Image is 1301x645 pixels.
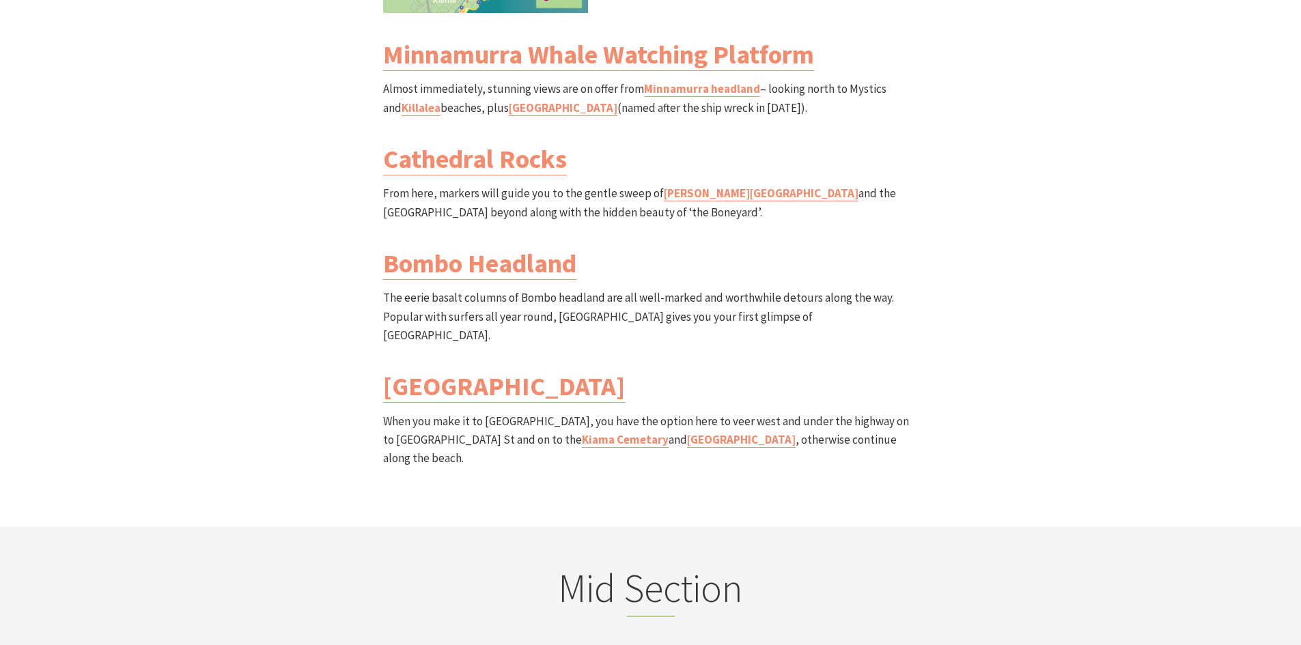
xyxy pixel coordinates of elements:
a: Minnamurra headland [644,81,760,97]
h2: Mid Section [383,564,919,618]
a: Killalea [402,100,440,116]
p: From here, markers will guide you to the gentle sweep of and the [GEOGRAPHIC_DATA] beyond along w... [383,184,919,221]
p: Almost immediately, stunning views are on offer from – looking north to Mystics and beaches, plus... [383,80,919,117]
p: The eerie basalt columns of Bombo headland are all well-marked and worthwhile detours along the w... [383,289,919,345]
a: Bombo Headland [383,247,576,280]
a: Cathedral Rocks [383,143,567,175]
a: Minnamurra Whale Watching Platform [383,38,814,71]
a: Kiama Cemetary [582,432,669,448]
a: [GEOGRAPHIC_DATA] [687,432,796,448]
a: [PERSON_NAME][GEOGRAPHIC_DATA] [664,186,858,201]
a: [GEOGRAPHIC_DATA] [383,370,625,403]
a: [GEOGRAPHIC_DATA] [509,100,617,116]
p: When you make it to [GEOGRAPHIC_DATA], you have the option here to veer west and under the highwa... [383,412,919,468]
